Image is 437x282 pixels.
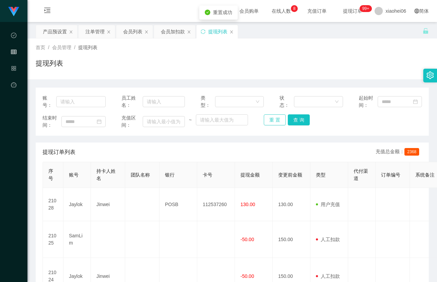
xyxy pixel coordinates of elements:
span: 提现订单 [340,9,366,13]
h1: 提现列表 [36,58,63,68]
span: 2368 [404,148,419,156]
sup: 1100 [359,5,372,12]
div: 注单管理 [85,25,105,38]
span: 首页 [36,45,45,50]
div: 会员列表 [123,25,142,38]
button: 重 置 [264,114,286,125]
i: 图标: down [256,100,260,104]
i: 图标: close [144,30,149,34]
td: Jinwei [91,188,125,221]
td: 21028 [43,188,63,221]
input: 请输入 [143,96,185,107]
i: 图标: close [69,30,73,34]
span: 订单编号 [381,172,400,178]
span: 系统备注 [415,172,435,178]
i: icon: check-circle [205,10,210,15]
img: logo.9652507e.png [8,7,19,16]
i: 图标: sync [201,29,205,34]
i: 图标: calendar [97,119,102,124]
span: 充值订单 [304,9,330,13]
span: 序号 [48,168,53,181]
i: 图标: close [187,30,191,34]
span: 账号 [69,172,79,178]
span: 提现列表 [78,45,97,50]
span: 结束时间： [43,114,61,129]
span: 银行 [165,172,175,178]
div: 会员加扣款 [161,25,185,38]
span: 持卡人姓名 [96,168,116,181]
div: 产品预设置 [43,25,67,38]
span: 在线人数 [268,9,294,13]
span: 用户充值 [316,202,340,207]
input: 请输入最小值为 [143,116,185,127]
i: 图标: close [107,30,111,34]
div: 提现列表 [208,25,227,38]
span: 起始时间： [359,94,378,109]
i: 图标: setting [426,71,434,79]
td: SamLim [63,221,91,258]
span: 重置成功 [213,10,232,15]
i: 图标: down [335,100,339,104]
td: Jaylok [63,188,91,221]
i: 图标: appstore-o [11,63,16,76]
span: 状态： [280,94,294,109]
td: 130.00 [273,188,310,221]
input: 请输入 [56,96,106,107]
span: -50.00 [240,273,254,279]
td: 150.00 [273,221,310,258]
i: 图标: close [229,30,234,34]
input: 请输入最大值为 [196,114,248,125]
i: 图标: global [414,9,419,13]
span: / [74,45,75,50]
span: 变更前金额 [278,172,302,178]
span: 团队名称 [131,172,150,178]
td: POSB [160,188,197,221]
div: 充值总金额： [376,148,422,156]
span: 代付渠道 [354,168,368,181]
td: 112537260 [197,188,235,221]
span: 充值区间： [121,114,143,129]
span: / [48,45,49,50]
a: 图标: dashboard平台首页 [11,78,16,148]
span: 提现金额 [240,172,260,178]
span: 产品管理 [11,66,16,127]
td: 21025 [43,221,63,258]
span: 账号： [43,94,56,109]
span: 类型： [201,94,215,109]
i: 图标: table [11,46,16,60]
span: -50.00 [240,237,254,242]
i: 图标: unlock [423,28,429,34]
span: 员工姓名： [121,94,143,109]
p: 8 [293,5,296,12]
span: ~ [185,116,196,124]
sup: 8 [291,5,298,12]
span: 人工扣款 [316,273,340,279]
button: 查 询 [288,114,310,125]
span: 人工扣款 [316,237,340,242]
i: 图标: calendar [413,99,418,104]
span: 提现订单列表 [43,148,75,156]
span: 数据中心 [11,33,16,94]
i: 图标: check-circle-o [11,30,16,43]
span: 会员管理 [11,49,16,111]
i: 图标: menu-unfold [36,0,59,22]
span: 会员管理 [52,45,71,50]
span: 类型 [316,172,326,178]
span: 卡号 [203,172,212,178]
span: 130.00 [240,202,255,207]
